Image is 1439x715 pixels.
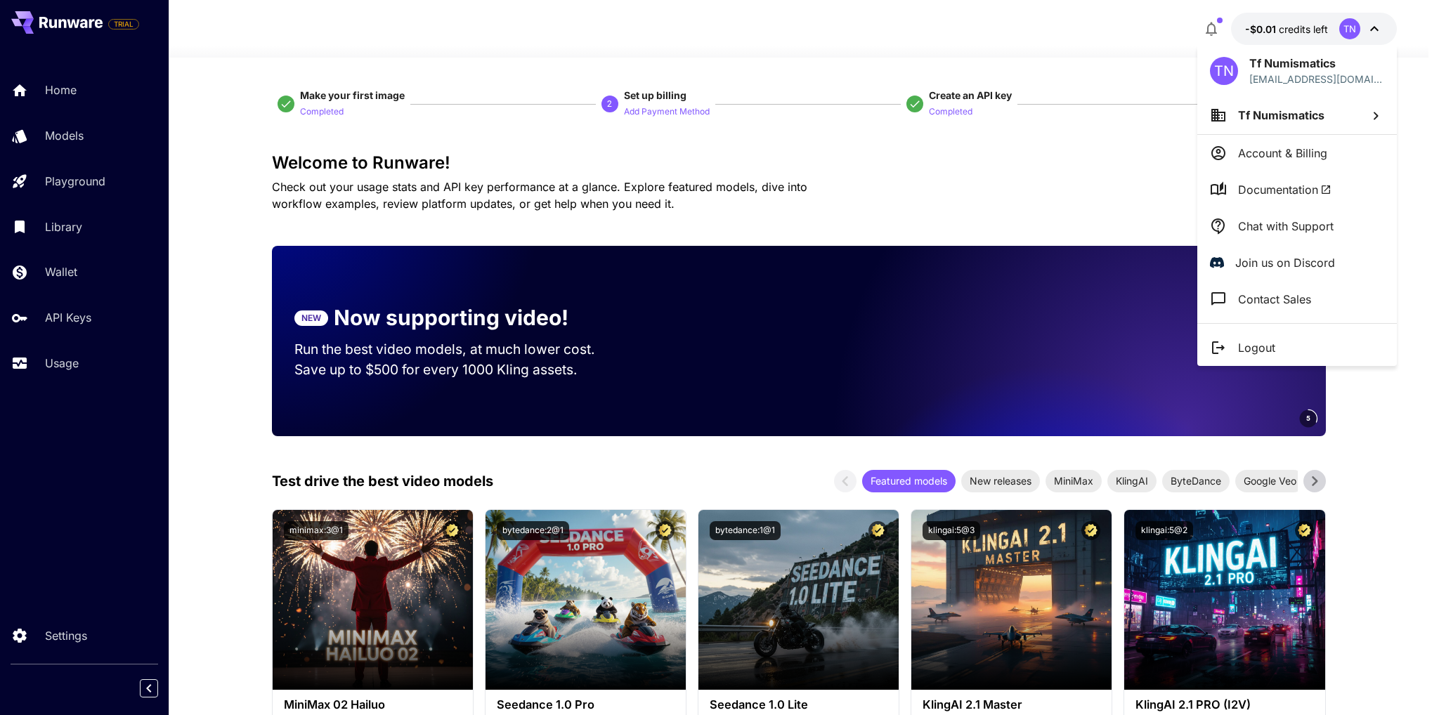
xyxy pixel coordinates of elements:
[1238,108,1324,122] span: Tf Numismatics
[1238,218,1334,235] p: Chat with Support
[1238,181,1331,198] span: Documentation
[1210,57,1238,85] div: TN
[1238,339,1275,356] p: Logout
[1238,145,1327,162] p: Account & Billing
[1249,72,1384,86] p: [EMAIL_ADDRESS][DOMAIN_NAME]
[1238,291,1311,308] p: Contact Sales
[1197,96,1397,134] button: Tf Numismatics
[1235,254,1335,271] p: Join us on Discord
[1249,55,1384,72] p: Tf Numismatics
[1249,72,1384,86] div: contact@tfnumismatics.com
